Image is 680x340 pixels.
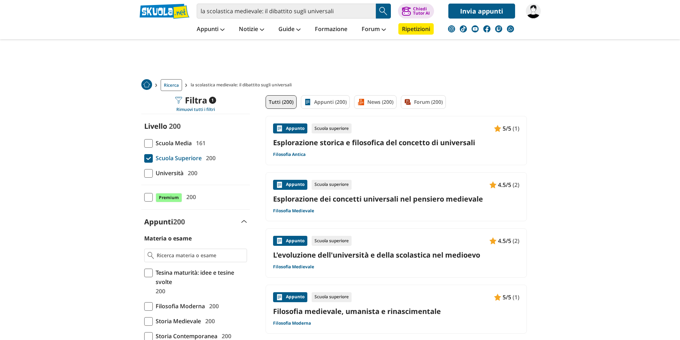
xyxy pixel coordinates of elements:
img: Appunti contenuto [489,237,497,244]
span: (1) [513,293,519,302]
img: Forum filtro contenuto [404,98,411,106]
span: 5/5 [503,293,511,302]
div: Rimuovi tutti i filtri [141,107,250,112]
span: 200 [203,153,216,163]
img: tiktok [460,25,467,32]
img: facebook [483,25,490,32]
span: Università [153,168,183,178]
div: Scuola superiore [312,292,352,302]
a: Guide [277,23,302,36]
span: (1) [513,124,519,133]
span: Tesina maturità: idee e tesine svolte [153,268,247,286]
img: Cerca appunti, riassunti o versioni [378,6,389,16]
img: Appunti contenuto [494,125,501,132]
a: Notizie [237,23,266,36]
a: Tutti (200) [266,95,297,109]
span: 200 [206,301,219,311]
img: Appunti contenuto [489,181,497,188]
span: 200 [173,217,185,227]
span: 5/5 [503,124,511,133]
div: Chiedi Tutor AI [413,7,430,15]
img: twitch [495,25,502,32]
a: News (200) [354,95,397,109]
a: Esplorazione storica e filosofica del concetto di universali [273,138,519,147]
div: Appunto [273,180,307,190]
div: Appunto [273,123,307,133]
input: Ricerca materia o esame [157,252,243,259]
label: Materia o esame [144,234,192,242]
img: Appunti contenuto [494,294,501,301]
img: Home [141,79,152,90]
span: Scuola Media [153,138,192,148]
div: Filtra [175,95,216,105]
a: Ricerca [161,79,182,91]
a: Home [141,79,152,91]
img: Carla.15 [526,4,541,19]
a: Formazione [313,23,349,36]
a: Appunti [195,23,226,36]
div: Appunto [273,236,307,246]
img: Appunti filtro contenuto [304,98,311,106]
a: Forum [360,23,388,36]
a: Appunti (200) [301,95,350,109]
div: Scuola superiore [312,180,352,190]
span: 4.5/5 [498,180,511,189]
a: Invia appunti [448,4,515,19]
span: 161 [193,138,206,148]
button: ChiediTutor AI [398,4,434,19]
span: (2) [513,180,519,189]
label: Appunti [144,217,185,227]
img: Apri e chiudi sezione [241,220,247,223]
span: (2) [513,236,519,245]
span: 1 [209,97,216,104]
div: Scuola superiore [312,123,352,133]
div: Scuola superiore [312,236,352,246]
a: Filosofia Antica [273,152,306,157]
a: Forum (200) [401,95,446,109]
img: instagram [448,25,455,32]
div: Appunto [273,292,307,302]
span: Filosofia Moderna [153,301,205,311]
span: Premium [156,193,182,202]
img: Filtra filtri mobile [175,97,182,104]
a: Esplorazione dei concetti universali nel pensiero medievale [273,194,519,204]
span: la scolastica medievale: il dibattito sugli universali [191,79,294,91]
img: Appunti contenuto [276,125,283,132]
img: Ricerca materia o esame [147,252,154,259]
a: Filosofia Moderna [273,320,311,326]
a: Ripetizioni [398,23,434,35]
span: Storia Medievale [153,316,201,326]
button: Search Button [376,4,391,19]
span: 200 [153,286,165,296]
input: Cerca appunti, riassunti o versioni [197,4,376,19]
img: Appunti contenuto [276,237,283,244]
img: youtube [472,25,479,32]
span: 4.5/5 [498,236,511,245]
img: Appunti contenuto [276,181,283,188]
img: Appunti contenuto [276,294,283,301]
span: 200 [202,316,215,326]
img: WhatsApp [507,25,514,32]
img: News filtro contenuto [357,98,364,106]
label: Livello [144,121,167,131]
span: 200 [169,121,181,131]
a: L'evoluzione dell'università e della scolastica nel medioevo [273,250,519,260]
a: Filosofia Medievale [273,208,314,214]
span: 200 [185,168,197,178]
a: Filosofia Medievale [273,264,314,270]
span: 200 [183,192,196,202]
a: Filosofia medievale, umanista e rinascimentale [273,306,519,316]
span: Scuola Superiore [153,153,202,163]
